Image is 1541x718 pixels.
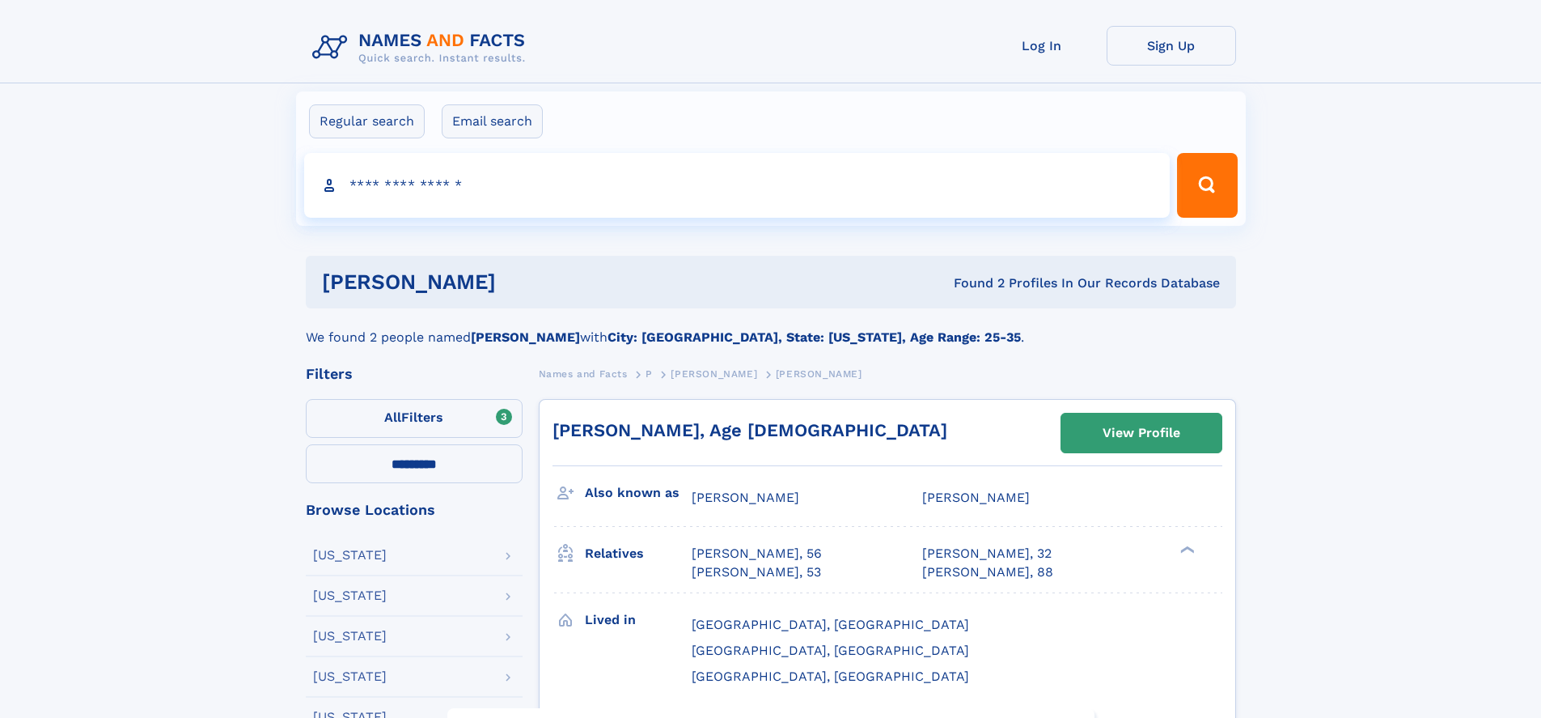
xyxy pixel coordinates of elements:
div: View Profile [1103,414,1180,452]
img: Logo Names and Facts [306,26,539,70]
label: Regular search [309,104,425,138]
input: search input [304,153,1171,218]
span: [GEOGRAPHIC_DATA], [GEOGRAPHIC_DATA] [692,643,969,658]
a: View Profile [1061,414,1221,452]
a: Sign Up [1107,26,1236,66]
div: We found 2 people named with . [306,308,1236,347]
span: [PERSON_NAME] [671,368,757,380]
a: P [646,363,653,384]
span: P [646,368,653,380]
b: City: [GEOGRAPHIC_DATA], State: [US_STATE], Age Range: 25-35 [608,329,1021,345]
a: [PERSON_NAME], 53 [692,563,821,581]
button: Search Button [1177,153,1237,218]
h3: Lived in [585,606,692,634]
label: Filters [306,399,523,438]
a: [PERSON_NAME], 32 [922,545,1052,563]
h1: [PERSON_NAME] [322,272,725,292]
h3: Also known as [585,479,692,507]
span: [PERSON_NAME] [922,490,1030,505]
a: [PERSON_NAME], 56 [692,545,822,563]
a: Log In [977,26,1107,66]
a: [PERSON_NAME], Age [DEMOGRAPHIC_DATA] [552,420,947,440]
div: [US_STATE] [313,549,387,562]
label: Email search [442,104,543,138]
div: [US_STATE] [313,630,387,643]
a: [PERSON_NAME], 88 [922,563,1053,581]
a: Names and Facts [539,363,628,384]
div: Browse Locations [306,503,523,517]
div: Filters [306,367,523,381]
div: Found 2 Profiles In Our Records Database [725,274,1220,292]
span: All [384,410,401,425]
a: [PERSON_NAME] [671,363,757,384]
span: [GEOGRAPHIC_DATA], [GEOGRAPHIC_DATA] [692,669,969,684]
span: [GEOGRAPHIC_DATA], [GEOGRAPHIC_DATA] [692,617,969,632]
span: [PERSON_NAME] [776,368,862,380]
b: [PERSON_NAME] [471,329,580,345]
div: ❯ [1176,545,1196,555]
div: [US_STATE] [313,670,387,683]
div: [US_STATE] [313,589,387,602]
span: [PERSON_NAME] [692,490,799,505]
h3: Relatives [585,540,692,567]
